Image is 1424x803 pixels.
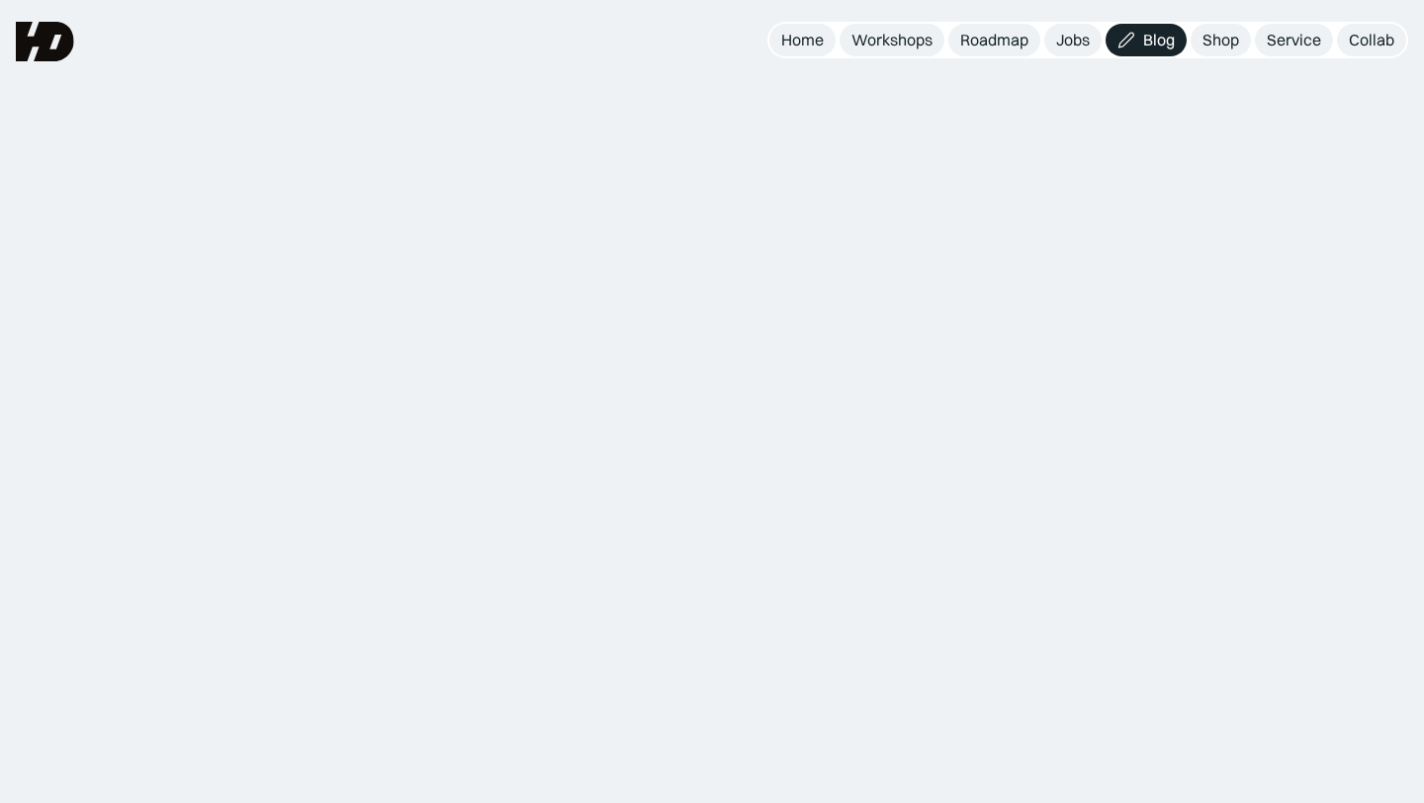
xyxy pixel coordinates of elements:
a: Blog [1106,24,1187,56]
a: Roadmap [948,24,1040,56]
a: Home [769,24,836,56]
div: Workshops [851,30,933,50]
div: Blog [1143,30,1175,50]
div: Collab [1349,30,1394,50]
div: Roadmap [960,30,1028,50]
div: Shop [1202,30,1239,50]
a: Shop [1191,24,1251,56]
a: Service [1255,24,1333,56]
a: Workshops [840,24,944,56]
div: Home [781,30,824,50]
a: Jobs [1044,24,1102,56]
div: Jobs [1056,30,1090,50]
div: Service [1267,30,1321,50]
a: Collab [1337,24,1406,56]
